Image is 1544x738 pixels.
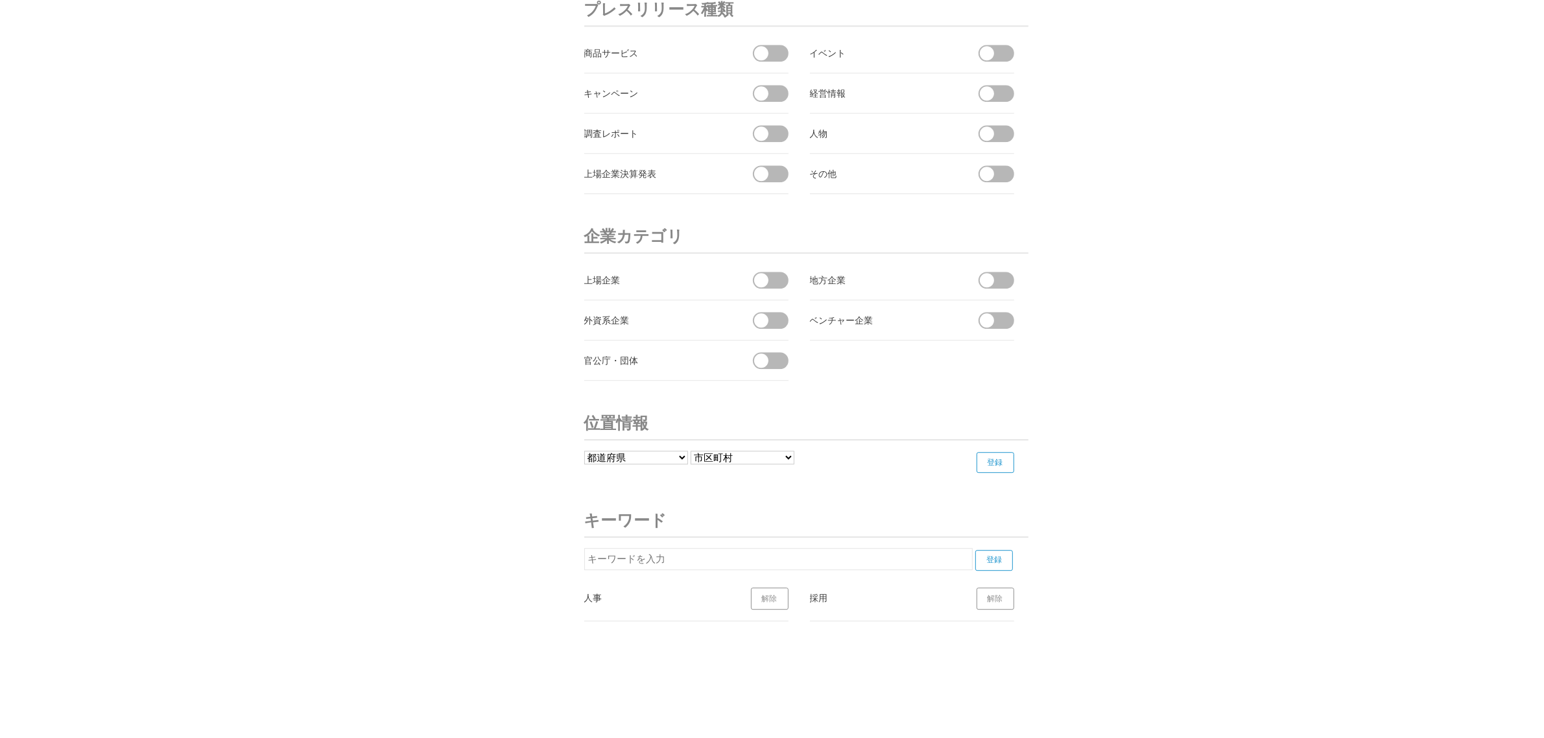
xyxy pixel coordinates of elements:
h3: 位置情報 [584,407,1028,440]
div: 上場企業 [584,272,730,288]
input: 登録 [977,452,1014,473]
div: 調査レポート [584,125,730,141]
input: キーワードを入力 [584,548,973,570]
div: 人事 [584,589,730,606]
div: ベンチャー企業 [810,312,956,328]
div: 経営情報 [810,85,956,101]
h3: キーワード [584,504,1028,538]
div: 採用 [810,589,956,606]
div: 上場企業決算発表 [584,165,730,182]
a: 解除 [751,588,789,610]
div: 商品サービス [584,45,730,61]
div: 人物 [810,125,956,141]
div: キャンペーン [584,85,730,101]
div: 官公庁・団体 [584,352,730,368]
h3: 企業カテゴリ [584,220,1028,254]
div: イベント [810,45,956,61]
div: 地方企業 [810,272,956,288]
div: その他 [810,165,956,182]
input: 登録 [975,550,1013,571]
div: 外資系企業 [584,312,730,328]
a: 解除 [977,588,1014,610]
